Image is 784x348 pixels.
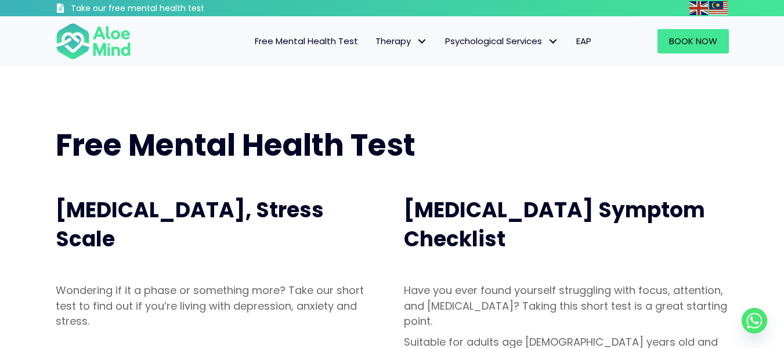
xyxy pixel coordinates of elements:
[246,29,367,53] a: Free Mental Health Test
[404,283,729,328] p: Have you ever found yourself struggling with focus, attention, and [MEDICAL_DATA]? Taking this sh...
[657,29,729,53] a: Book Now
[56,3,266,16] a: Take our free mental health test
[71,3,266,15] h3: Take our free mental health test
[56,195,324,254] span: [MEDICAL_DATA], Stress Scale
[414,33,431,50] span: Therapy: submenu
[375,35,428,47] span: Therapy
[255,35,358,47] span: Free Mental Health Test
[709,1,728,15] img: ms
[56,283,381,328] p: Wondering if it a phase or something more? Take our short test to find out if you’re living with ...
[669,35,717,47] span: Book Now
[367,29,436,53] a: TherapyTherapy: submenu
[146,29,600,53] nav: Menu
[709,1,729,15] a: Malay
[689,1,708,15] img: en
[689,1,709,15] a: English
[576,35,591,47] span: EAP
[436,29,568,53] a: Psychological ServicesPsychological Services: submenu
[56,124,416,166] span: Free Mental Health Test
[404,195,705,254] span: [MEDICAL_DATA] Symptom Checklist
[568,29,600,53] a: EAP
[445,35,559,47] span: Psychological Services
[545,33,562,50] span: Psychological Services: submenu
[56,22,131,60] img: Aloe mind Logo
[742,308,767,333] a: Whatsapp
